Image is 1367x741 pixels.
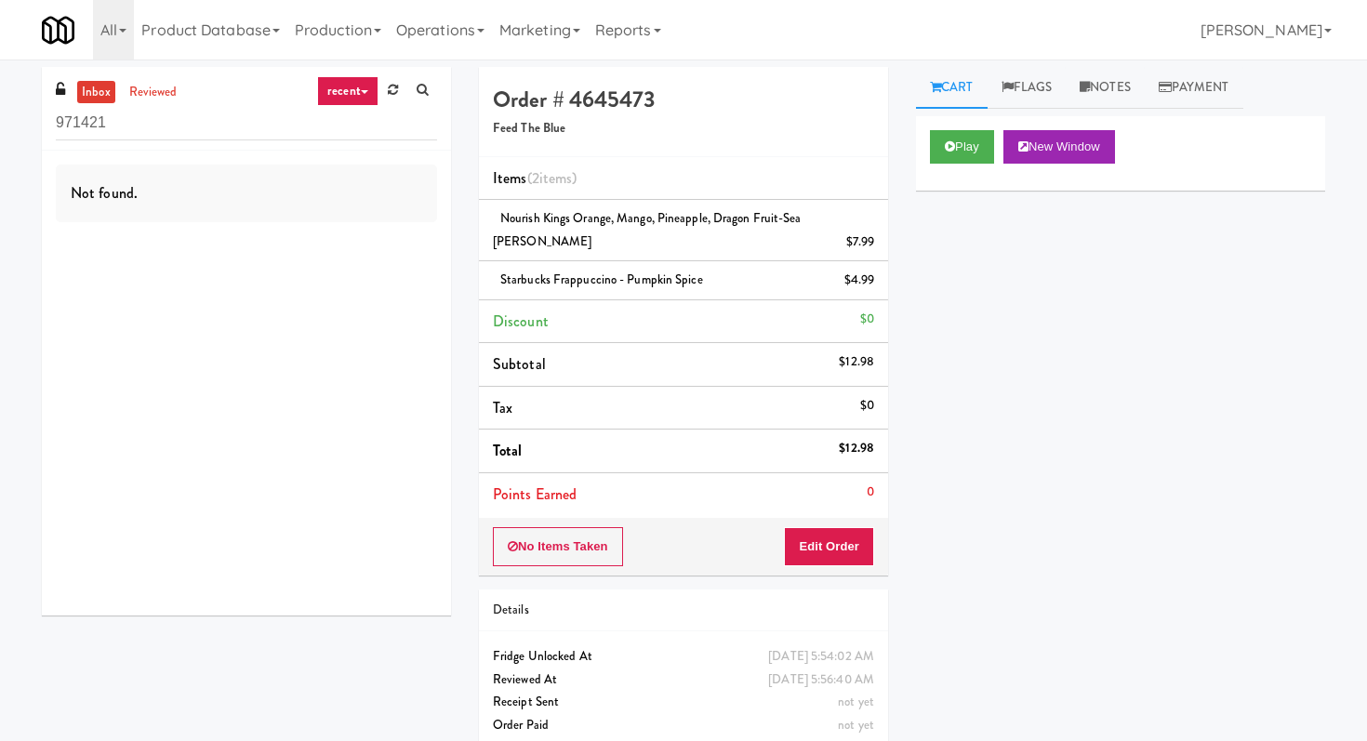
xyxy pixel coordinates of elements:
button: Play [930,130,994,164]
div: $12.98 [839,437,874,460]
span: Starbucks Frappuccino - Pumpkin Spice [500,271,703,288]
div: Fridge Unlocked At [493,645,874,668]
div: Reviewed At [493,668,874,692]
span: Subtotal [493,353,546,375]
ng-pluralize: items [539,167,573,189]
span: Points Earned [493,483,577,505]
span: Not found. [71,182,138,204]
div: $7.99 [846,231,875,254]
button: Edit Order [784,527,874,566]
span: Items [493,167,577,189]
a: Payment [1145,67,1243,109]
span: not yet [838,716,874,734]
a: inbox [77,81,115,104]
span: not yet [838,693,874,710]
div: Receipt Sent [493,691,874,714]
span: (2 ) [527,167,577,189]
span: Nourish Kings Orange, Mango, Pineapple, Dragon Fruit-Sea [PERSON_NAME] [493,209,802,250]
button: No Items Taken [493,527,623,566]
input: Search vision orders [56,106,437,140]
div: [DATE] 5:54:02 AM [768,645,874,668]
h5: Feed The Blue [493,122,874,136]
div: 0 [867,481,874,504]
div: $0 [860,394,874,417]
div: [DATE] 5:56:40 AM [768,668,874,692]
div: $0 [860,308,874,331]
h4: Order # 4645473 [493,87,874,112]
div: Order Paid [493,714,874,737]
span: Tax [493,397,512,418]
button: New Window [1003,130,1115,164]
a: Cart [916,67,988,109]
div: Details [493,599,874,622]
img: Micromart [42,14,74,46]
span: Discount [493,311,549,332]
div: $12.98 [839,351,874,374]
a: recent [317,76,378,106]
span: Total [493,440,523,461]
a: reviewed [125,81,182,104]
a: Flags [988,67,1067,109]
div: $4.99 [844,269,875,292]
a: Notes [1066,67,1145,109]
